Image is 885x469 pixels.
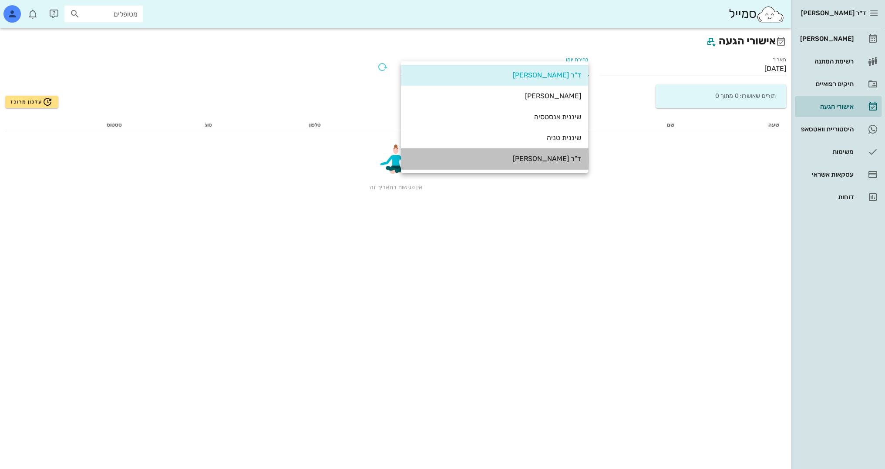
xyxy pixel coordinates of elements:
[795,28,882,49] a: [PERSON_NAME]
[795,96,882,117] a: אישורי הגעה
[798,103,854,110] div: אישורי הגעה
[327,118,591,132] th: הערה לצוות המרפאה
[795,141,882,162] a: משימות
[129,118,219,132] th: סוג
[798,194,854,201] div: דוחות
[309,122,320,128] span: טלפון
[5,118,129,132] th: סטטוס
[798,35,854,42] div: [PERSON_NAME]
[795,187,882,208] a: דוחות
[591,118,681,132] th: שם
[374,139,417,183] img: meditate.6497ab3c.gif
[205,122,212,128] span: סוג
[401,62,589,76] div: בחירת יומןד"ר [PERSON_NAME]Clear בחירת יומן
[26,7,31,12] span: תג
[5,33,786,50] h2: אישורי הגעה
[801,9,866,17] span: ד״ר [PERSON_NAME]
[5,96,58,108] button: עדכון מרוכז
[659,84,783,108] div: תורים שאושרו: 0 מתוך 0
[408,71,581,79] div: ד"ר [PERSON_NAME]
[795,51,882,72] a: רשימת המתנה
[728,5,784,23] div: סמייל
[795,74,882,94] a: תיקים רפואיים
[408,134,581,142] div: שיננית טניה
[681,118,786,132] th: שעה
[795,164,882,185] a: עסקאות אשראי
[408,92,581,100] div: [PERSON_NAME]
[408,113,581,121] div: שיננית אנסטסיה
[768,122,779,128] span: שעה
[773,57,787,63] label: תאריך
[566,57,589,63] label: בחירת יומן
[10,97,53,107] span: עדכון מרוכז
[756,6,784,23] img: SmileCloud logo
[408,154,581,163] div: ד"ר [PERSON_NAME]
[219,118,328,132] th: טלפון
[107,122,122,128] span: סטטוס
[798,126,854,133] div: היסטוריית וואטסאפ
[12,139,779,192] div: אין פגישות בתאריך זה
[798,171,854,178] div: עסקאות אשראי
[798,148,854,155] div: משימות
[667,122,674,128] span: שם
[798,80,854,87] div: תיקים רפואיים
[798,58,854,65] div: רשימת המתנה
[795,119,882,140] a: היסטוריית וואטסאפ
